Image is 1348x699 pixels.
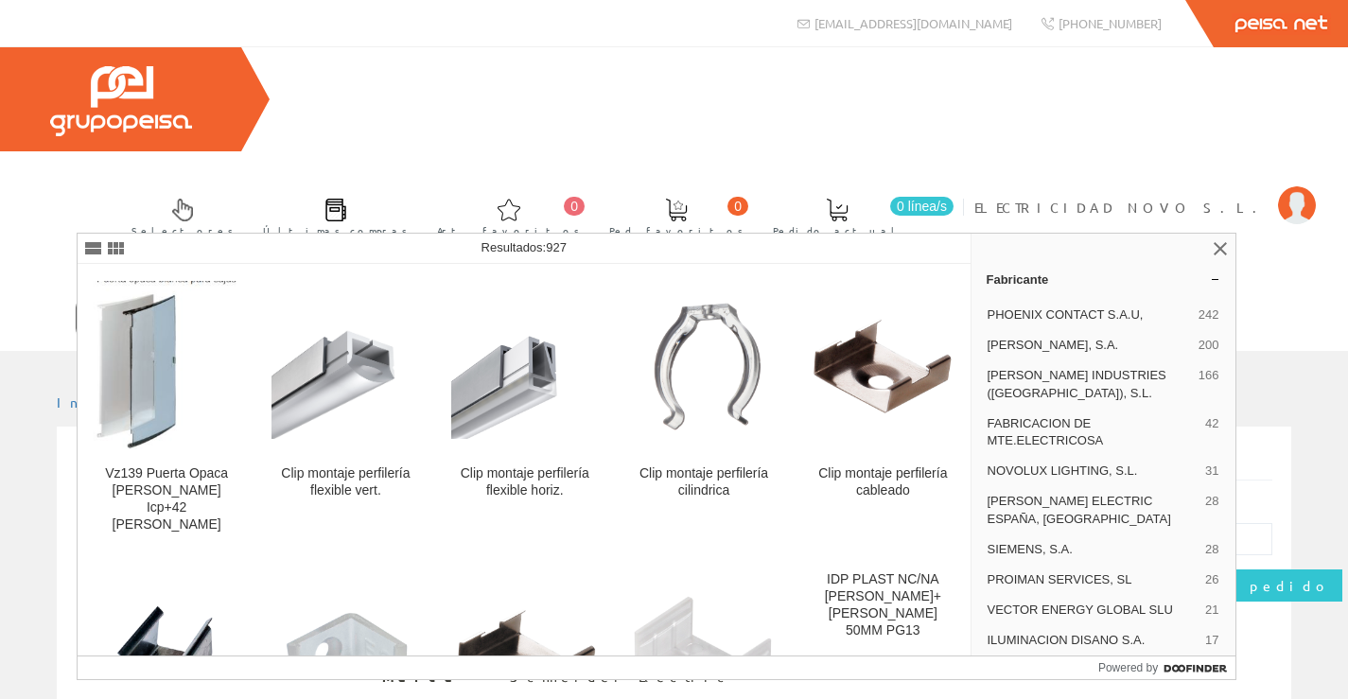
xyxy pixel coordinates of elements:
[1059,15,1162,31] span: [PHONE_NUMBER]
[1199,367,1219,401] span: 166
[1098,659,1158,676] span: Powered by
[1205,571,1218,588] span: 26
[436,265,614,555] a: Clip montaje perfilería flexible horiz. Clip montaje perfilería flexible horiz.
[809,571,956,639] div: IDP PLAST NC/NA [PERSON_NAME]+[PERSON_NAME] 50MM PG13
[256,265,434,555] a: Clip montaje perfilería flexible vert. Clip montaje perfilería flexible vert.
[78,265,255,555] a: Vz139 Puerta Opaca Blanca Icp+42 Hager Vz139 Puerta Opaca [PERSON_NAME] Icp+42 [PERSON_NAME]
[972,264,1235,294] a: Fabricante
[988,367,1191,401] span: [PERSON_NAME] INDUSTRIES ([GEOGRAPHIC_DATA]), S.L.
[1199,306,1219,323] span: 242
[263,221,408,240] span: Últimas compras
[615,265,793,555] a: Clip montaje perfilería cilindrica Clip montaje perfilería cilindrica
[50,66,192,136] img: Grupo Peisa
[809,291,956,439] img: Clip montaje perfilería cableado
[988,463,1199,480] span: NOVOLUX LIGHTING, S.L.
[93,465,240,533] div: Vz139 Puerta Opaca [PERSON_NAME] Icp+42 [PERSON_NAME]
[1205,463,1218,480] span: 31
[1199,337,1219,354] span: 200
[1205,493,1218,527] span: 28
[451,465,599,499] div: Clip montaje perfilería flexible horiz.
[244,183,417,248] a: Últimas compras
[481,240,567,254] span: Resultados:
[794,265,972,555] a: Clip montaje perfilería cableado Clip montaje perfilería cableado
[890,197,954,216] span: 0 línea/s
[113,183,243,248] a: Selectores
[974,198,1269,217] span: ELECTRICIDAD NOVO S.L.
[1205,415,1218,449] span: 42
[271,291,419,439] img: Clip montaje perfilería flexible vert.
[988,571,1199,588] span: PROIMAN SERVICES, SL
[814,15,1012,31] span: [EMAIL_ADDRESS][DOMAIN_NAME]
[564,197,585,216] span: 0
[93,281,240,448] img: Vz139 Puerta Opaca Blanca Icp+42 Hager
[1205,602,1218,619] span: 21
[437,221,580,240] span: Art. favoritos
[988,493,1199,527] span: [PERSON_NAME] ELECTRIC ESPAÑA, [GEOGRAPHIC_DATA]
[988,337,1191,354] span: [PERSON_NAME], S.A.
[57,393,137,411] a: Inicio
[974,183,1316,201] a: ELECTRICIDAD NOVO S.L.
[809,465,956,499] div: Clip montaje perfilería cableado
[988,602,1199,619] span: VECTOR ENERGY GLOBAL SLU
[727,197,748,216] span: 0
[451,291,599,439] img: Clip montaje perfilería flexible horiz.
[271,465,419,499] div: Clip montaje perfilería flexible vert.
[609,221,744,240] span: Ped. favoritos
[988,632,1199,649] span: ILUMINACION DISANO S.A.
[630,465,778,499] div: Clip montaje perfilería cilindrica
[773,221,902,240] span: Pedido actual
[988,541,1199,558] span: SIEMENS, S.A.
[988,415,1199,449] span: FABRICACION DE MTE.ELECTRICOSA
[630,291,778,439] img: Clip montaje perfilería cilindrica
[131,221,234,240] span: Selectores
[1205,541,1218,558] span: 28
[1205,632,1218,649] span: 17
[546,240,567,254] span: 927
[1098,656,1235,679] a: Powered by
[988,306,1191,323] span: PHOENIX CONTACT S.A.U,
